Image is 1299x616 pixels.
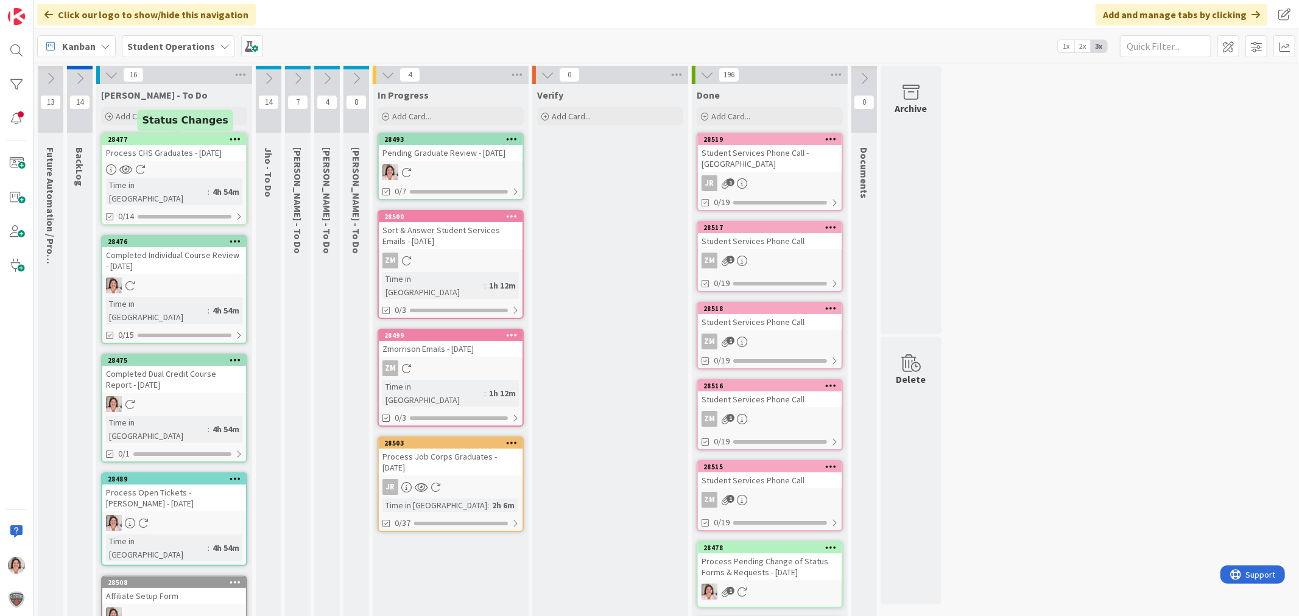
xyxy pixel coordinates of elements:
[698,175,842,191] div: JR
[74,147,86,186] span: BackLog
[379,253,523,268] div: ZM
[714,277,730,290] span: 0/19
[698,380,842,407] div: 28516Student Services Phone Call
[106,416,208,443] div: Time in [GEOGRAPHIC_DATA]
[102,134,246,161] div: 28477Process CHS Graduates - [DATE]
[384,212,523,221] div: 28500
[102,474,246,511] div: 28489Process Open Tickets - [PERSON_NAME] - [DATE]
[858,147,870,198] span: Documents
[698,233,842,249] div: Student Services Phone Call
[384,439,523,447] div: 28503
[698,492,842,508] div: ZM
[1091,40,1107,52] span: 3x
[379,438,523,475] div: 28503Process Job Corps Graduates - [DATE]
[44,147,57,313] span: Future Automation / Process Building
[102,588,246,604] div: Affiliate Setup Form
[69,95,90,110] span: 14
[703,382,842,390] div: 28516
[102,247,246,274] div: Completed Individual Course Review - [DATE]
[697,379,843,450] a: 28516Student Services Phone CallZM0/19
[101,472,247,566] a: 28489Process Open Tickets - [PERSON_NAME] - [DATE]EWTime in [GEOGRAPHIC_DATA]:4h 54m
[703,304,842,313] div: 28518
[698,145,842,172] div: Student Services Phone Call - [GEOGRAPHIC_DATA]
[727,495,734,503] span: 1
[384,331,523,340] div: 28499
[698,134,842,145] div: 28519
[40,95,61,110] span: 13
[1058,40,1074,52] span: 1x
[895,101,928,116] div: Archive
[209,185,242,198] div: 4h 54m
[143,114,228,126] h5: Status Changes
[118,447,130,460] span: 0/1
[379,479,523,495] div: JR
[698,134,842,172] div: 28519Student Services Phone Call - [GEOGRAPHIC_DATA]
[379,449,523,475] div: Process Job Corps Graduates - [DATE]
[321,147,333,254] span: Eric - To Do
[317,95,337,110] span: 4
[698,253,842,268] div: ZM
[106,396,122,412] img: EW
[698,584,842,600] div: EW
[209,422,242,436] div: 4h 54m
[102,355,246,393] div: 28475Completed Dual Credit Course Report - [DATE]
[379,211,523,222] div: 28500
[102,355,246,366] div: 28475
[382,360,398,376] div: ZM
[102,396,246,412] div: EW
[102,236,246,247] div: 28476
[379,438,523,449] div: 28503
[714,516,730,529] span: 0/19
[702,584,717,600] img: EW
[395,411,406,424] span: 0/3
[384,135,523,144] div: 28493
[378,329,524,427] a: 28499Zmorrison Emails - [DATE]ZMTime in [GEOGRAPHIC_DATA]:1h 12m0/3
[101,235,247,344] a: 28476Completed Individual Course Review - [DATE]EWTime in [GEOGRAPHIC_DATA]:4h 54m0/15
[379,341,523,357] div: Zmorrison Emails - [DATE]
[711,111,750,122] span: Add Card...
[702,334,717,349] div: ZM
[106,534,208,561] div: Time in [GEOGRAPHIC_DATA]
[37,4,256,26] div: Click our logo to show/hide this navigation
[559,68,580,82] span: 0
[703,463,842,471] div: 28515
[101,133,247,225] a: 28477Process CHS Graduates - [DATE]Time in [GEOGRAPHIC_DATA]:4h 54m0/14
[382,380,484,407] div: Time in [GEOGRAPHIC_DATA]
[698,380,842,391] div: 28516
[127,40,215,52] b: Student Operations
[101,89,208,101] span: Emilie - To Do
[702,175,717,191] div: JR
[379,145,523,161] div: Pending Graduate Review - [DATE]
[106,278,122,293] img: EW
[698,411,842,427] div: ZM
[209,541,242,555] div: 4h 54m
[727,587,734,595] span: 1
[379,134,523,161] div: 28493Pending Graduate Review - [DATE]
[698,461,842,488] div: 28515Student Services Phone Call
[1074,40,1091,52] span: 2x
[108,475,246,483] div: 28489
[102,577,246,588] div: 28508
[727,178,734,186] span: 1
[698,542,842,580] div: 28478Process Pending Change of Status Forms & Requests - [DATE]
[489,499,518,512] div: 2h 6m
[208,185,209,198] span: :
[378,133,524,200] a: 28493Pending Graduate Review - [DATE]EW0/7
[108,135,246,144] div: 28477
[382,164,398,180] img: EW
[379,134,523,145] div: 28493
[702,492,717,508] div: ZM
[118,329,134,341] span: 0/15
[258,95,279,110] span: 14
[537,89,563,101] span: Verify
[108,356,246,365] div: 28475
[714,196,730,209] span: 0/19
[382,253,398,268] div: ZM
[395,517,410,530] span: 0/37
[400,68,420,82] span: 4
[102,577,246,604] div: 28508Affiliate Setup Form
[486,387,519,400] div: 1h 12m
[395,304,406,317] span: 0/3
[102,515,246,531] div: EW
[698,461,842,472] div: 28515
